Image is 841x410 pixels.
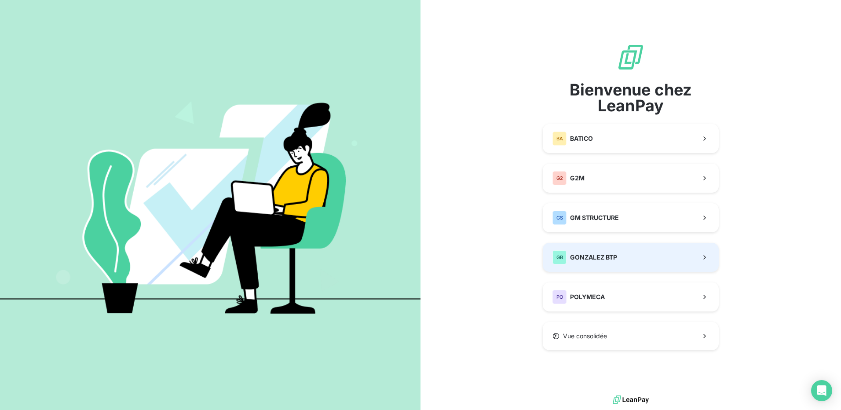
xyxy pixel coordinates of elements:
[563,332,607,340] span: Vue consolidée
[552,211,567,225] div: GS
[617,43,645,71] img: logo sigle
[570,134,593,143] span: BATICO
[543,164,719,193] button: G2G2M
[543,203,719,232] button: GSGM STRUCTURE
[570,174,585,183] span: G2M
[543,322,719,350] button: Vue consolidée
[570,293,605,301] span: POLYMECA
[552,290,567,304] div: PO
[543,124,719,153] button: BABATICO
[811,380,832,401] div: Open Intercom Messenger
[552,250,567,264] div: GB
[570,213,619,222] span: GM STRUCTURE
[543,243,719,272] button: GBGONZALEZ BTP
[552,132,567,146] div: BA
[543,282,719,311] button: POPOLYMECA
[552,171,567,185] div: G2
[570,253,617,262] span: GONZALEZ BTP
[543,82,719,113] span: Bienvenue chez LeanPay
[613,393,649,406] img: logo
